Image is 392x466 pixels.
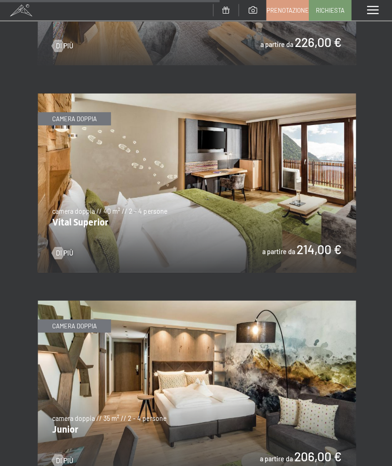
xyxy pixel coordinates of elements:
a: Di più [52,41,73,51]
a: Di più [52,454,73,463]
span: Di più [56,248,73,257]
span: Di più [56,454,73,463]
span: Richiesta [314,6,343,15]
img: Vital Superior [38,93,354,271]
a: Richiesta [308,0,349,20]
span: Di più [56,41,73,51]
a: Junior [38,300,354,305]
a: Prenotazione [266,0,307,20]
span: Prenotazione [265,6,307,15]
a: Vital Superior [38,93,354,99]
a: Di più [52,248,73,257]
